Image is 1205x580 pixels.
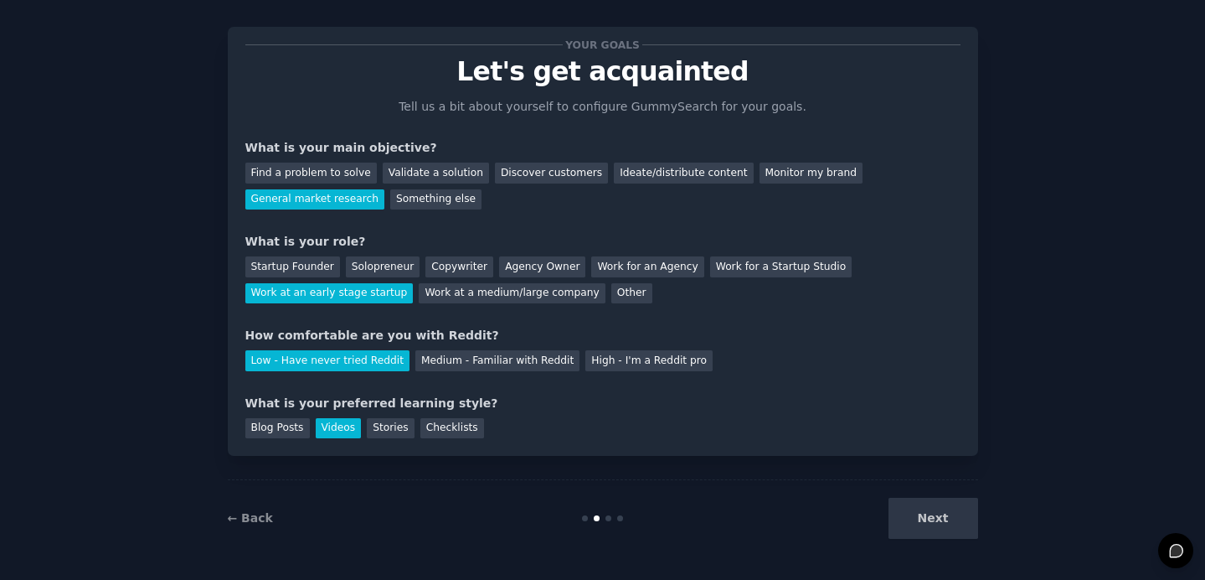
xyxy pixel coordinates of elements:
div: Stories [367,418,414,439]
div: Other [611,283,652,304]
div: Find a problem to solve [245,163,377,184]
p: Tell us a bit about yourself to configure GummySearch for your goals. [392,98,814,116]
div: Discover customers [495,163,608,184]
div: Work at an early stage startup [245,283,414,304]
div: What is your main objective? [245,139,960,157]
div: Agency Owner [499,256,585,277]
div: Checklists [420,418,484,439]
div: Startup Founder [245,256,340,277]
div: Low - Have never tried Reddit [245,350,409,371]
div: What is your role? [245,233,960,251]
div: Work for an Agency [591,256,703,277]
div: Validate a solution [383,163,489,184]
div: Copywriter [425,256,493,277]
p: Let's get acquainted [245,57,960,86]
div: Videos [316,418,362,439]
div: General market research [245,189,385,210]
div: Medium - Familiar with Reddit [415,350,579,371]
div: How comfortable are you with Reddit? [245,327,960,344]
div: What is your preferred learning style? [245,395,960,412]
div: Monitor my brand [760,163,863,184]
div: Something else [390,189,481,210]
div: Solopreneur [346,256,420,277]
a: ← Back [228,511,273,525]
div: Work for a Startup Studio [710,256,852,277]
div: Work at a medium/large company [419,283,605,304]
div: High - I'm a Reddit pro [585,350,713,371]
span: Your goals [563,36,643,54]
div: Blog Posts [245,418,310,439]
div: Ideate/distribute content [614,163,753,184]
